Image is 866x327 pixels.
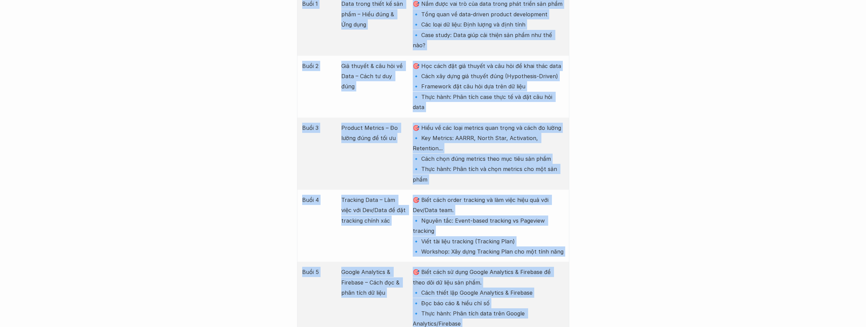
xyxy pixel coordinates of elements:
[341,267,406,298] p: Google Analytics & Firebase – Cách đọc & phân tích dữ liệu
[413,61,564,113] p: 🎯 Học cách đặt giả thuyết và câu hỏi để khai thác data 🔹 Cách xây dựng giả thuyết đúng (Hypothesi...
[413,123,564,185] p: 🎯 Hiểu về các loại metrics quan trọng và cách đo lường 🔹 Key Metrics: AARRR, North Star, Activati...
[413,195,564,257] p: 🎯 Biết cách order tracking và làm việc hiệu quả với Dev/Data team. 🔹 Nguyên tắc: Event-based trac...
[341,123,406,143] p: Product Metrics – Đo lường đúng để tối ưu
[302,267,334,277] p: Buổi 5
[302,61,334,71] p: Buổi 2
[302,123,334,133] p: Buổi 3
[341,195,406,226] p: Tracking Data – Làm việc với Dev/Data để đặt tracking chính xác
[302,195,334,205] p: Buổi 4
[341,61,406,92] p: Giả thuyết & câu hỏi về Data – Cách tư duy đúng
